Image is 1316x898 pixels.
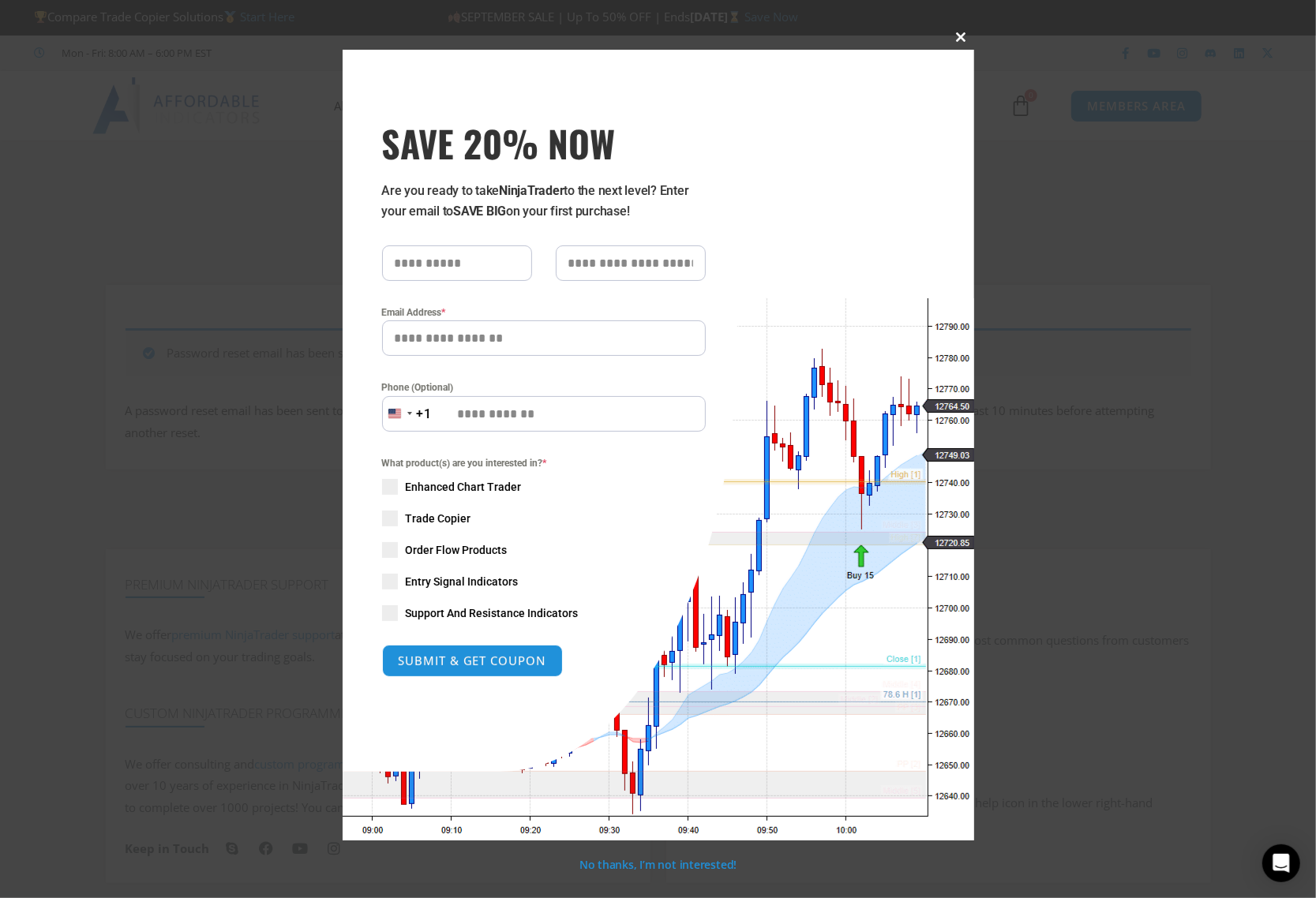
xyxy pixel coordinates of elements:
[382,181,706,222] p: Are you ready to take to the next level? Enter your email to on your first purchase!
[453,204,506,219] strong: SAVE BIG
[406,574,519,589] span: Entry Signal Indicators
[406,511,471,526] span: Trade Copier
[417,404,433,425] div: +1
[406,542,508,558] span: Order Flow Products
[382,511,706,526] label: Trade Copier
[382,305,706,320] label: Email Address
[382,396,433,432] button: Selected country
[499,183,564,198] strong: NinjaTrader
[382,542,706,558] label: Order Flow Products
[579,857,737,872] a: No thanks, I’m not interested!
[382,605,706,621] label: Support And Resistance Indicators
[1262,844,1300,882] div: Open Intercom Messenger
[406,479,522,495] span: Enhanced Chart Trader
[382,121,706,165] span: SAVE 20% NOW
[406,605,579,621] span: Support And Resistance Indicators
[382,574,706,589] label: Entry Signal Indicators
[382,645,563,677] button: SUBMIT & GET COUPON
[382,380,706,395] label: Phone (Optional)
[382,455,706,471] span: What product(s) are you interested in?
[382,479,706,495] label: Enhanced Chart Trader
